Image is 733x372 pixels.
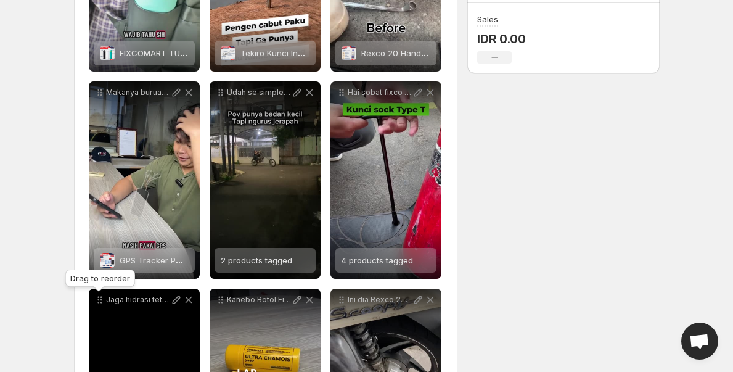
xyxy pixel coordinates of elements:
[221,46,235,60] img: Tekiro Kunci Inggris 6 Inch
[100,253,115,268] img: GPS Tracker PORTABLE Magnet Alat Pelacak Kendaraan Motor Mobil - Start GPS S20 Lite Alat Keamanan...
[348,88,412,97] p: Hai sobat fixco ini dia kunci sock T dari tekiro Berbahan chrome Vanadium Awet harga terjangkau k...
[221,255,292,265] span: 2 products tagged
[477,31,525,46] p: IDR 0.00
[342,46,356,60] img: Rexco 20 Hand Cleaner / Pembersih Tangan
[342,255,413,265] span: 4 products tagged
[210,81,321,279] div: Udah se simple ini masih aja gamau tau rexco fixcomart chopper2 products tagged
[681,323,718,360] div: Open chat
[227,88,291,97] p: Udah se simple ini masih aja gamau tau rexco fixcomart chopper
[330,81,441,279] div: Hai sobat fixco ini dia kunci sock T dari tekiro Berbahan chrome Vanadium Awet harga terjangkau k...
[106,295,170,305] p: Jaga hidrasi tetap gaya dengan Tumbler Fixcomart Dapatkan tumbler praktis dan stylish dengan harg...
[361,48,535,58] span: Rexco 20 Hand Cleaner / Pembersih Tangan
[120,255,657,265] span: GPS Tracker PORTABLE Magnet Alat Pelacak Kendaraan Motor Mobil - Start GPS S20 Lite Alat Keamanan...
[477,13,498,25] h3: Sales
[106,88,170,97] p: Makanya buruan ganti ke GPS Portable dari StartGPS dijamin berkualitas dan harganya terjangkau fi...
[240,48,343,58] span: Tekiro Kunci Inggris 6 Inch
[227,295,291,305] p: Kanebo Botol Fixcomart Solusi praktis buat bikin kendaraanmu kinclong lagi Keringkan noda air dan...
[89,81,200,279] div: Makanya buruan ganti ke GPS Portable dari StartGPS dijamin berkualitas dan harganya terjangkau fi...
[348,295,412,305] p: Ini dia Rexco 20 Solusi yang paling ampuh untuk membersihkan tangan dari berbagai jenis kotoran S...
[100,46,115,60] img: FIXCOMART TUMBLER STAINLESS 304 GAGANG 750ML - Botol Minum besar Menjaga suhu Panas dan Dingin po...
